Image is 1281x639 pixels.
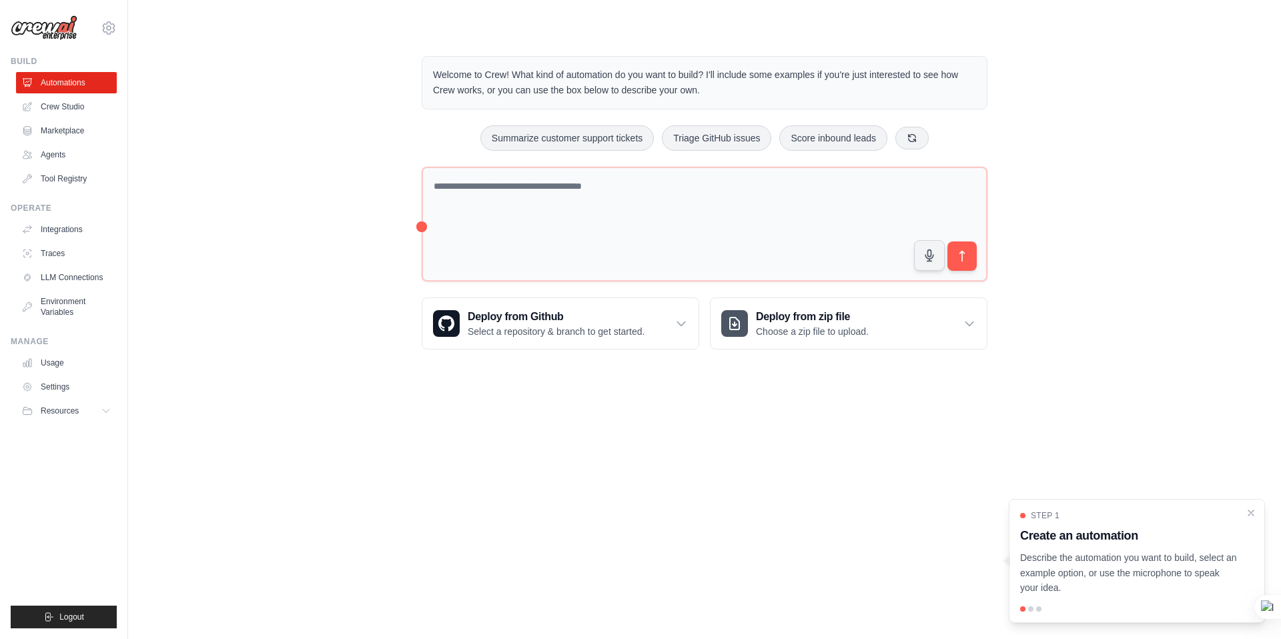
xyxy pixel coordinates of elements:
button: Summarize customer support tickets [480,125,654,151]
span: Step 1 [1031,510,1059,521]
h3: Deploy from Github [468,309,645,325]
div: Manage [11,336,117,347]
p: Choose a zip file to upload. [756,325,869,338]
a: Environment Variables [16,291,117,323]
a: Agents [16,144,117,165]
img: Logo [11,15,77,41]
h3: Deploy from zip file [756,309,869,325]
span: Resources [41,406,79,416]
button: Resources [16,400,117,422]
p: Welcome to Crew! What kind of automation do you want to build? I'll include some examples if you'... [433,67,976,98]
p: Select a repository & branch to get started. [468,325,645,338]
a: Automations [16,72,117,93]
button: Close walkthrough [1246,508,1256,518]
a: LLM Connections [16,267,117,288]
button: Score inbound leads [779,125,887,151]
a: Tool Registry [16,168,117,189]
a: Integrations [16,219,117,240]
a: Traces [16,243,117,264]
a: Crew Studio [16,96,117,117]
a: Marketplace [16,120,117,141]
span: Logout [59,612,84,622]
a: Usage [16,352,117,374]
h3: Create an automation [1020,526,1238,545]
a: Settings [16,376,117,398]
div: Build [11,56,117,67]
button: Triage GitHub issues [662,125,771,151]
button: Logout [11,606,117,628]
p: Describe the automation you want to build, select an example option, or use the microphone to spe... [1020,550,1238,596]
div: Operate [11,203,117,213]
